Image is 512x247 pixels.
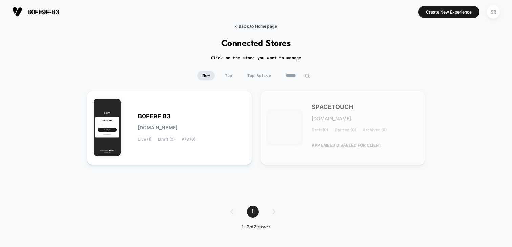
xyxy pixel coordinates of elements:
div: 1 - 2 of 2 stores [223,224,289,230]
button: b0fe9f-b3 [10,6,61,17]
span: Archived (0) [363,128,387,132]
img: edit [305,73,310,78]
span: < Back to Homepage [235,24,277,29]
img: Visually logo [12,7,22,17]
span: B0FE9F B3 [138,114,171,119]
span: Top Active [242,71,276,80]
span: New [197,71,215,80]
span: SPACETOUCH [312,105,353,109]
span: Live (1) [138,137,151,142]
img: SPACETOUCH [268,110,301,144]
span: Draft (0) [312,128,328,132]
span: 1 [247,206,259,218]
span: Top [220,71,237,80]
span: APP EMBED DISABLED FOR CLIENT [312,139,381,151]
span: A/B (0) [182,137,195,142]
div: SR [487,5,500,19]
span: Draft (0) [158,137,175,142]
span: [DOMAIN_NAME] [312,116,351,121]
button: Create New Experience [418,6,479,18]
h2: Click on the store you want to manage [211,55,301,61]
button: SR [485,5,502,19]
span: [DOMAIN_NAME] [138,125,177,130]
span: Paused (0) [335,128,356,132]
img: B0FE9F_B3 [94,99,121,156]
span: b0fe9f-b3 [27,8,59,16]
h1: Connected Stores [221,39,291,49]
